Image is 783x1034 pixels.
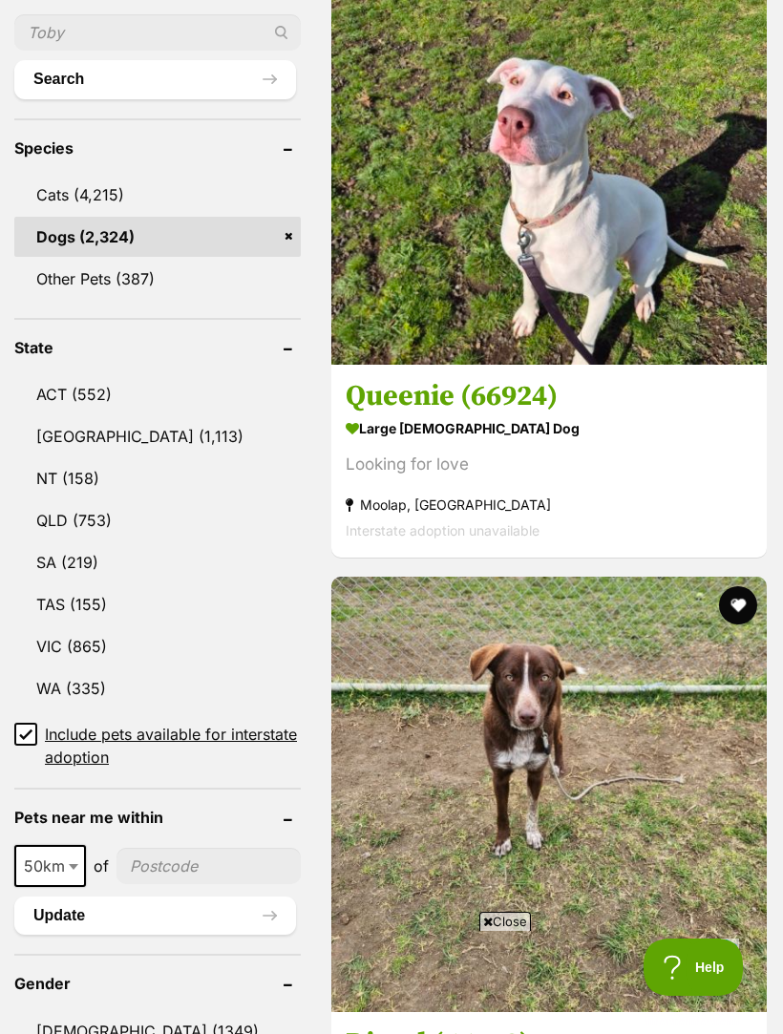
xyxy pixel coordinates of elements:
span: of [94,855,109,877]
a: ACT (552) [14,374,301,414]
img: Diesel (66753) - Australian Kelpie x Border Collie Dog [331,577,767,1012]
iframe: Advertisement [44,939,739,1024]
h3: Queenie (66924) [346,379,752,415]
strong: large [DEMOGRAPHIC_DATA] Dog [346,415,752,443]
a: WA (335) [14,668,301,708]
a: [GEOGRAPHIC_DATA] (1,113) [14,416,301,456]
a: Cats (4,215) [14,175,301,215]
header: State [14,339,301,356]
a: Dogs (2,324) [14,217,301,257]
a: Queenie (66924) large [DEMOGRAPHIC_DATA] Dog Looking for love Moolap, [GEOGRAPHIC_DATA] Interstat... [331,365,767,559]
header: Species [14,139,301,157]
a: VIC (865) [14,626,301,666]
iframe: Help Scout Beacon - Open [644,939,745,996]
span: Include pets available for interstate adoption [45,723,301,769]
a: TAS (155) [14,584,301,624]
header: Gender [14,975,301,992]
button: favourite [719,586,757,624]
a: NT (158) [14,458,301,498]
strong: Moolap, [GEOGRAPHIC_DATA] [346,493,752,518]
button: Search [14,60,296,98]
a: QLD (753) [14,500,301,540]
input: Toby [14,14,301,51]
a: SA (219) [14,542,301,582]
span: 50km [14,845,86,887]
span: Interstate adoption unavailable [346,523,540,539]
a: Include pets available for interstate adoption [14,723,301,769]
input: postcode [116,848,301,884]
button: Update [14,897,296,935]
a: Other Pets (387) [14,259,301,299]
span: 50km [16,853,84,879]
span: Close [479,912,531,931]
div: Looking for love [346,453,752,478]
header: Pets near me within [14,809,301,826]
